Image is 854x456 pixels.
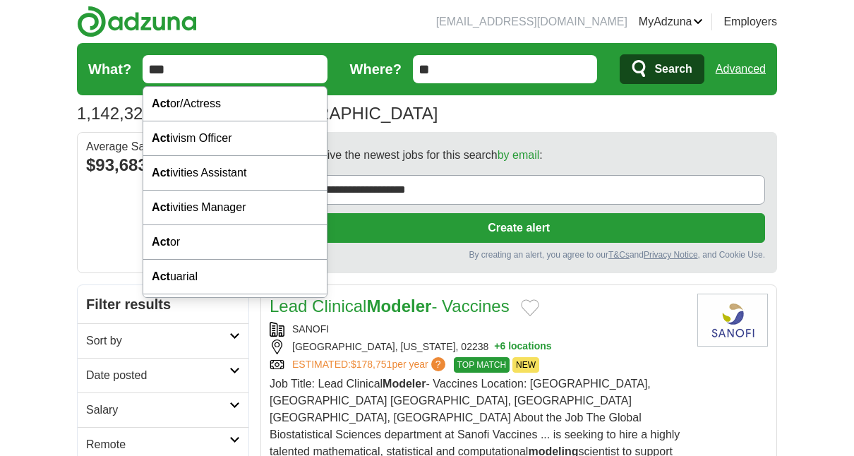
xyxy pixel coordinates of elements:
a: MyAdzuna [639,13,704,30]
a: ESTIMATED:$178,751per year? [292,357,448,373]
div: [GEOGRAPHIC_DATA], [US_STATE], 02238 [270,340,686,354]
img: Sanofi Group logo [697,294,768,347]
a: Advanced [716,55,766,83]
div: uary [143,294,327,329]
h2: Filter results [78,285,248,323]
strong: Act [152,201,170,213]
strong: Act [152,270,170,282]
a: Salary [78,392,248,427]
div: uarial [143,260,327,294]
a: Sort by [78,323,248,358]
h2: Salary [86,402,229,419]
a: T&Cs [608,250,630,260]
span: Search [654,55,692,83]
a: Privacy Notice [644,250,698,260]
h2: Date posted [86,367,229,384]
span: Receive the newest jobs for this search : [301,147,542,164]
strong: Act [152,167,170,179]
strong: Act [152,132,170,144]
div: By creating an alert, you agree to our and , and Cookie Use. [272,248,765,261]
a: Employers [723,13,777,30]
button: Search [620,54,704,84]
a: Lead ClinicalModeler- Vaccines [270,296,510,316]
div: or/Actress [143,87,327,121]
strong: Modeler [366,296,431,316]
h2: Remote [86,436,229,453]
strong: Modeler [383,378,426,390]
img: Adzuna logo [77,6,197,37]
h2: Sort by [86,332,229,349]
button: Create alert [272,213,765,243]
a: SANOFI [292,323,329,335]
div: Average Salary [86,141,240,152]
h1: Model Jobs in [GEOGRAPHIC_DATA] [77,104,438,123]
strong: Act [152,97,170,109]
span: ? [431,357,445,371]
div: $93,683 [86,152,240,178]
span: 1,142,323 [77,101,152,126]
a: Date posted [78,358,248,392]
div: ivities Manager [143,191,327,225]
li: [EMAIL_ADDRESS][DOMAIN_NAME] [436,13,627,30]
div: or [143,225,327,260]
button: +6 locations [494,340,551,354]
a: by email [498,149,540,161]
div: ivism Officer [143,121,327,156]
strong: Act [152,236,170,248]
div: ivities Assistant [143,156,327,191]
span: NEW [512,357,539,373]
label: Where? [350,59,402,80]
span: TOP MATCH [454,357,510,373]
span: $178,751 [351,359,392,370]
span: + [494,340,500,354]
label: What? [88,59,131,80]
button: Add to favorite jobs [521,299,539,316]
